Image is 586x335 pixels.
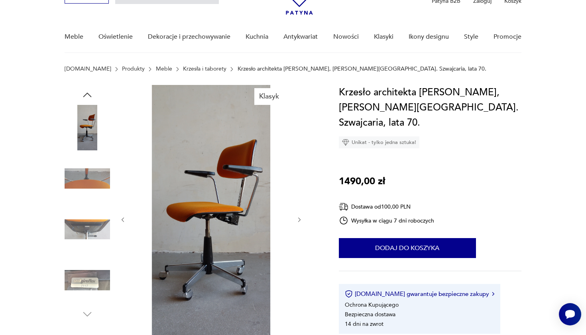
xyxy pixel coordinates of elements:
[339,238,476,258] button: Dodaj do koszyka
[345,320,383,328] li: 14 dni na zwrot
[345,311,395,318] li: Bezpieczna dostawa
[374,22,393,52] a: Klasyki
[345,290,353,298] img: Ikona certyfikatu
[283,22,318,52] a: Antykwariat
[65,207,110,252] img: Zdjęcie produktu Krzesło architekta Giroflex, M. Stoll. Szwajcaria, lata 70.
[409,22,449,52] a: Ikony designu
[183,66,226,72] a: Krzesła i taborety
[65,105,110,150] img: Zdjęcie produktu Krzesło architekta Giroflex, M. Stoll. Szwajcaria, lata 70.
[345,301,399,309] li: Ochrona Kupującego
[342,139,349,146] img: Ikona diamentu
[98,22,133,52] a: Oświetlenie
[65,66,111,72] a: [DOMAIN_NAME]
[494,22,521,52] a: Promocje
[339,202,435,212] div: Dostawa od 100,00 PLN
[65,22,83,52] a: Meble
[148,22,230,52] a: Dekoracje i przechowywanie
[339,136,419,148] div: Unikat - tylko jedna sztuka!
[65,258,110,303] img: Zdjęcie produktu Krzesło architekta Giroflex, M. Stoll. Szwajcaria, lata 70.
[339,216,435,225] div: Wysyłka w ciągu 7 dni roboczych
[464,22,478,52] a: Style
[339,174,385,189] p: 1490,00 zł
[339,85,522,130] h1: Krzesło architekta [PERSON_NAME], [PERSON_NAME][GEOGRAPHIC_DATA]. Szwajcaria, lata 70.
[559,303,581,325] iframe: Smartsupp widget button
[345,290,494,298] button: [DOMAIN_NAME] gwarantuje bezpieczne zakupy
[65,156,110,201] img: Zdjęcie produktu Krzesło architekta Giroflex, M. Stoll. Szwajcaria, lata 70.
[333,22,359,52] a: Nowości
[238,66,486,72] p: Krzesło architekta [PERSON_NAME], [PERSON_NAME][GEOGRAPHIC_DATA]. Szwajcaria, lata 70.
[254,88,284,105] div: Klasyk
[339,202,348,212] img: Ikona dostawy
[156,66,172,72] a: Meble
[492,292,494,296] img: Ikona strzałki w prawo
[246,22,268,52] a: Kuchnia
[122,66,145,72] a: Produkty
